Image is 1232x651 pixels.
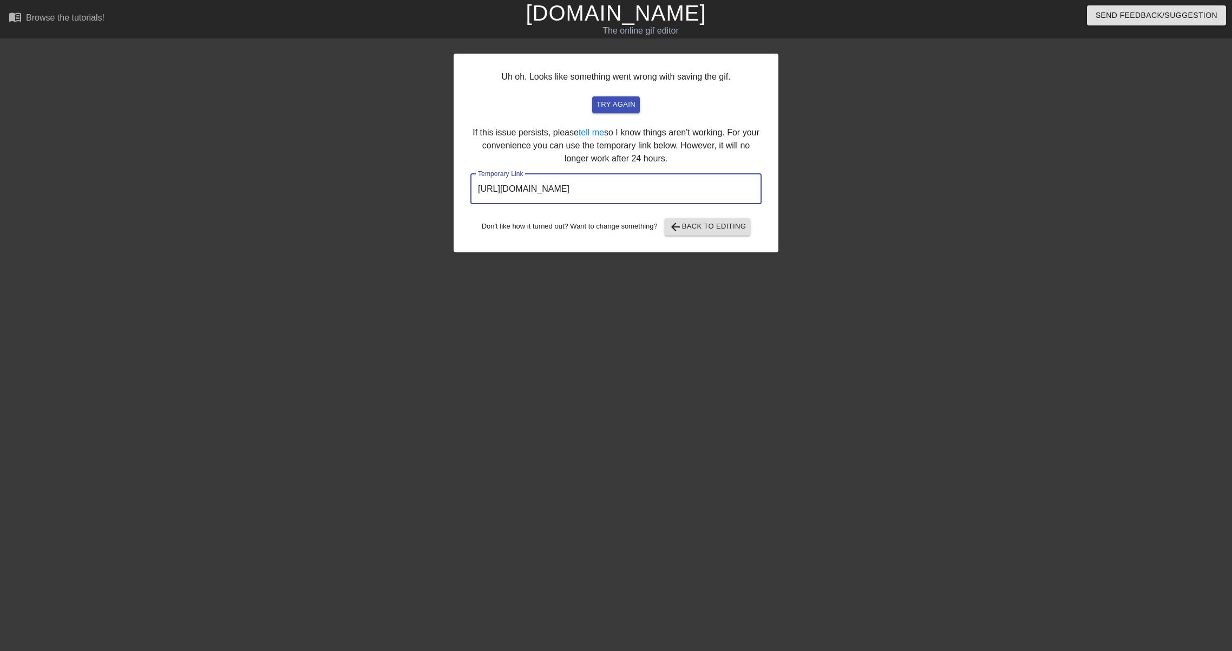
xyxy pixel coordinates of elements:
span: Back to Editing [669,220,746,233]
div: The online gif editor [416,24,866,37]
span: Send Feedback/Suggestion [1096,9,1217,22]
div: Uh oh. Looks like something went wrong with saving the gif. If this issue persists, please so I k... [454,54,778,252]
button: Back to Editing [665,218,751,236]
div: Don't like how it turned out? Want to change something? [470,218,762,236]
a: Browse the tutorials! [9,10,104,27]
span: arrow_back [669,220,682,233]
div: Browse the tutorials! [26,13,104,22]
button: try again [592,96,640,113]
a: tell me [579,128,604,137]
input: bare [470,174,762,204]
button: Send Feedback/Suggestion [1087,5,1226,25]
span: try again [597,99,635,111]
a: [DOMAIN_NAME] [526,1,706,25]
span: menu_book [9,10,22,23]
